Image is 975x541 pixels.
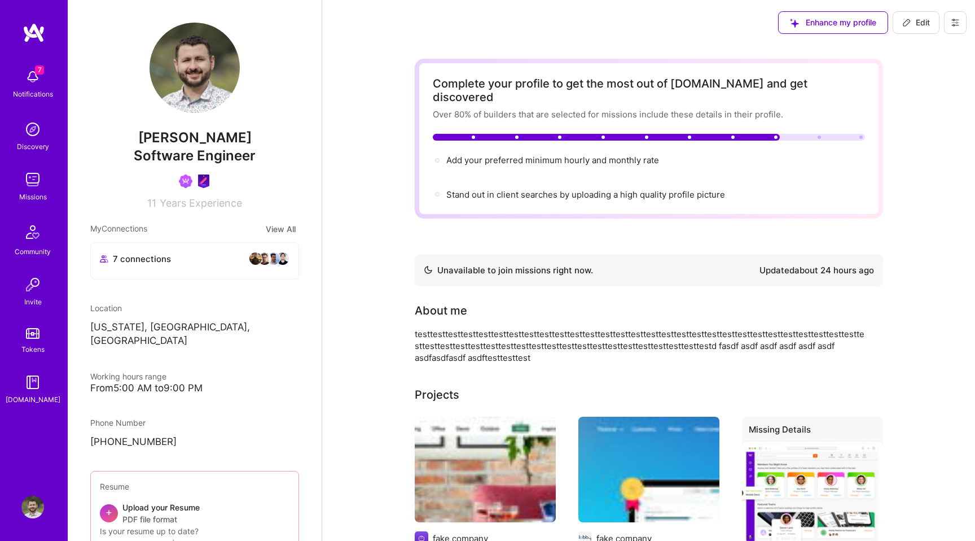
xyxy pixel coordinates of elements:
div: Discovery [17,141,49,152]
img: Invite [21,273,44,296]
div: Stand out in client searches by uploading a high quality profile picture [446,189,725,200]
p: [PHONE_NUMBER] [90,435,299,449]
div: About me [415,302,467,319]
div: Is your resume up to date? [100,525,289,537]
div: [DOMAIN_NAME] [6,394,60,405]
span: Software Engineer [134,147,256,164]
div: Location [90,302,299,314]
button: Enhance my profile [778,11,888,34]
span: PDF file format [122,513,200,525]
img: LobbyPMS, Co-founder (lobbypms.com) [578,417,719,523]
span: Enhance my profile [790,17,876,28]
img: avatar [258,252,271,265]
a: User Avatar [19,496,47,518]
span: Edit [902,17,930,28]
span: Add your preferred minimum hourly and monthly rate [446,155,659,165]
span: 11 [147,197,156,209]
p: [US_STATE], [GEOGRAPHIC_DATA], [GEOGRAPHIC_DATA] [90,321,299,348]
span: + [106,506,112,518]
div: Missions [19,191,47,203]
div: Projects [415,386,459,403]
div: Upload your Resume [122,501,200,525]
div: Community [15,246,51,258]
span: My Connections [90,222,147,235]
div: Unavailable to join missions right now. [424,264,593,277]
button: Edit [893,11,939,34]
img: User Avatar [150,23,240,113]
span: Resume [100,482,129,491]
div: Missing Details [742,417,883,447]
button: 7 connectionsavataravataravataravatar [90,242,299,280]
img: Availability [424,265,433,274]
div: From 5:00 AM to 9:00 PM [90,382,299,394]
img: logo [23,23,45,43]
img: Product Design Guild [197,174,210,188]
img: discovery [21,118,44,141]
div: Over 80% of builders that are selected for missions include these details in their profile. [433,108,865,120]
img: avatar [276,252,289,265]
div: Tokens [21,343,45,355]
span: Years Experience [160,197,242,209]
button: View All [262,222,299,235]
i: icon Collaborator [100,255,108,263]
img: guide book [21,371,44,394]
div: Invite [24,296,42,308]
img: avatar [267,252,280,265]
img: Community [19,219,46,246]
span: Phone Number [90,418,146,427]
div: testtesttesttesttesttesttesttesttesttesttesttesttesttesttesttesttesttesttesttesttesttesttesttestt... [415,328,866,364]
div: Notifications [13,88,53,100]
img: The Inside (theinside.com) [415,417,556,523]
img: avatar [249,252,262,265]
div: Complete your profile to get the most out of [DOMAIN_NAME] and get discovered [433,77,865,104]
i: icon SuggestedTeams [790,19,799,28]
img: bell [21,66,44,88]
img: Been on Mission [179,174,192,188]
span: [PERSON_NAME] [90,129,299,146]
div: +Upload your ResumePDF file format [100,501,289,525]
span: 7 [35,66,44,75]
span: Working hours range [90,372,166,381]
img: tokens [26,328,39,339]
img: User Avatar [21,496,44,518]
div: Updated about 24 hours ago [759,264,874,277]
img: teamwork [21,168,44,191]
span: 7 connections [113,253,171,265]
